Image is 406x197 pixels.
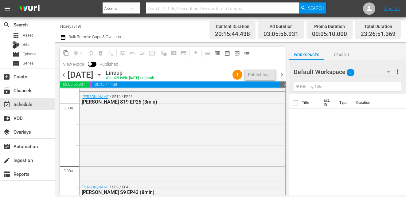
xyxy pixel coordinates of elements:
span: Asset [23,32,33,38]
button: Publishing... [245,69,275,80]
span: Series [23,60,34,66]
div: WILL DELIVER: [DATE] 4a (local) [106,76,154,80]
span: 00:33:08.631 [280,81,286,88]
div: [PERSON_NAME] S9 EP43 (8min) [82,189,252,195]
span: Search [324,52,359,58]
div: Default Workspace [294,63,396,81]
span: chevron_left [60,71,68,79]
span: Workspaces [289,52,324,58]
span: Search [3,21,10,29]
span: Week Calendar View [213,48,222,58]
th: Ext. ID [320,94,336,111]
span: 0 [347,66,354,79]
span: Ingestion [3,157,10,164]
span: Loop Content [86,48,96,58]
th: Duration [353,94,389,111]
span: View Mode: [60,62,88,67]
span: Search [308,2,324,14]
span: View Backup [232,48,242,58]
span: Series [12,60,20,67]
span: 00:05:10.000 [312,31,347,38]
div: Lineup [106,69,154,76]
span: menu [4,5,11,12]
span: toggle_off [244,50,250,56]
a: Sign Out [384,6,400,11]
span: calendar_view_week_outlined [214,50,221,56]
div: Ad Duration [264,22,299,31]
div: / SE19 / EP26: [82,95,252,105]
span: content_copy [63,50,69,56]
span: 23:26:51.369 [361,31,396,38]
span: Episode [23,51,37,57]
button: more_vert [394,65,401,79]
span: more_vert [394,68,401,76]
span: VOD [3,115,10,122]
span: 20:15:44.438 [215,31,250,38]
span: 03:05:56.931 [60,81,89,88]
a: [PERSON_NAME] [82,185,110,189]
span: Toggle to switch from Published to Draft view. [88,62,92,66]
div: Total Duration [361,22,396,31]
span: Select an event to delete [96,48,106,58]
a: [PERSON_NAME] [82,95,110,99]
span: 20:15:44.438 [92,81,280,88]
span: Month Calendar View [222,48,232,58]
span: 03:05:56.931 [264,31,299,38]
div: [DATE] [68,70,93,80]
span: Asset [12,32,20,39]
span: chevron_right [278,71,286,79]
span: Bulk Remove Gaps & Overlaps [68,34,121,39]
span: Customize Events [115,47,127,59]
span: Update Metadata from Key Asset [147,48,157,58]
span: Refresh All Search Blocks [157,47,169,59]
span: Bits [23,41,29,48]
span: 00:05:10.000 [89,81,92,88]
span: Overlays [3,128,10,136]
span: date_range_outlined [224,50,230,56]
span: Reports [3,171,10,178]
span: Create Search Block [169,48,179,58]
div: Content Duration [215,22,250,31]
span: Episode [12,50,20,58]
span: Revert to Primary Episode [127,48,137,58]
img: ans4CAIJ8jUAAAAAAAAAAAAAAAAAAAAAAAAgQb4GAAAAAAAAAAAAAAAAAAAAAAAAJMjXAAAAAAAAAAAAAAAAAAAAAAAAgAT5G... [15,2,44,16]
span: preview_outlined [234,50,240,56]
span: Automation [3,143,10,150]
span: Copy Lineup [61,48,71,58]
span: 1 [232,72,242,77]
span: Channels [3,87,10,94]
span: Create [3,73,10,81]
div: Bits [12,41,20,49]
span: Published [96,62,121,67]
th: Title [302,94,320,111]
span: 24 hours Lineup View is OFF [242,48,252,58]
div: / SE9 / EP43: [82,185,252,195]
div: Promo Duration [312,22,347,31]
span: Clear Lineup [106,48,115,58]
div: [PERSON_NAME] S19 EP26 (8min) [82,99,252,105]
span: Create Series Block [179,48,189,58]
span: Schedule [3,101,10,108]
span: Remove Gaps & Overlaps [71,48,86,58]
div: Publishing... [248,69,272,80]
th: Type [336,94,353,111]
button: Search [299,2,326,14]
